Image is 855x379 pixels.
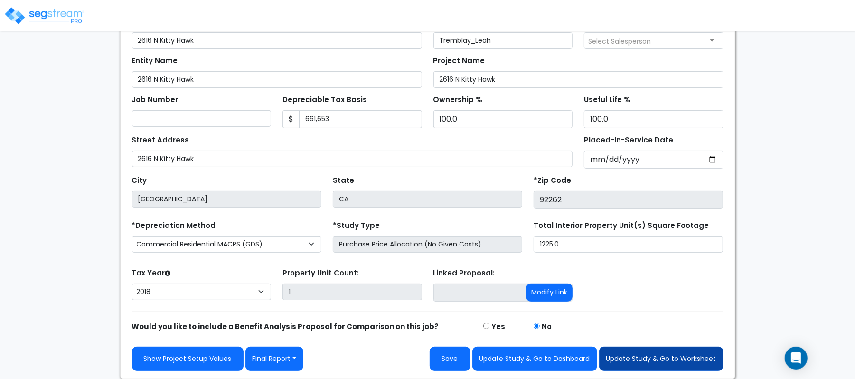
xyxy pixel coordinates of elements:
label: *Zip Code [534,175,571,186]
input: Study Name [132,32,422,49]
div: Open Intercom Messenger [785,347,808,370]
input: Building Count [282,284,422,300]
img: logo_pro_r.png [4,6,85,25]
label: Placed-In-Service Date [584,135,673,146]
span: $ [282,110,300,128]
label: Job Number [132,95,179,105]
strong: Would you like to include a Benefit Analysis Proposal for Comparison on this job? [132,322,439,332]
input: 0.00 [299,110,422,128]
label: *Depreciation Method [132,220,216,231]
label: State [333,175,354,186]
label: Entity Name [132,56,178,66]
label: Linked Proposal: [433,268,495,279]
input: total square foot [534,236,723,253]
label: Project Name [433,56,485,66]
input: Entity Name [132,71,422,88]
button: Final Report [245,347,304,371]
input: Depreciation [584,110,723,128]
label: Useful Life % [584,95,630,105]
label: Depreciable Tax Basis [282,95,367,105]
label: Property Unit Count: [282,268,359,279]
label: *Study Type [333,220,380,231]
label: City [132,175,147,186]
button: Modify Link [526,284,573,302]
input: Ownership [433,110,573,128]
label: Yes [491,322,505,332]
button: Update Study & Go to Dashboard [472,347,597,371]
span: Select Salesperson [588,37,651,46]
button: Save [430,347,470,371]
label: Tax Year [132,268,171,279]
label: No [542,322,552,332]
input: Client Name [433,32,573,49]
input: Project Name [433,71,723,88]
label: Ownership % [433,95,483,105]
label: Total Interior Property Unit(s) Square Footage [534,220,709,231]
input: Zip Code [534,191,723,209]
button: Update Study & Go to Worksheet [599,347,723,371]
label: Street Address [132,135,189,146]
a: Show Project Setup Values [132,347,244,371]
input: Street Address [132,151,573,167]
